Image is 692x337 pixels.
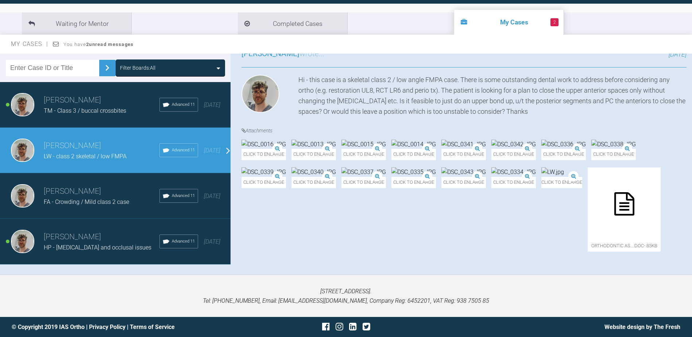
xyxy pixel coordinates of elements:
[86,42,134,47] strong: 2 unread messages
[298,75,687,117] div: Hi - this case is a skeletal class 2 / low angle FMPA case. There is some outstanding dental work...
[172,147,195,154] span: Advanced 11
[204,238,220,245] span: [DATE]
[391,140,436,149] img: DSC_0014.JPG
[241,167,286,177] img: DSC_0339.JPG
[238,12,347,35] li: Completed Cases
[204,147,220,154] span: [DATE]
[89,324,125,330] a: Privacy Policy
[291,149,336,160] span: Click to enlarge
[491,149,536,160] span: Click to enlarge
[44,140,159,152] h3: [PERSON_NAME]
[454,10,564,35] li: My Cases
[172,238,195,245] span: Advanced 11
[441,140,486,149] img: DSC_0341.JPG
[44,185,159,198] h3: [PERSON_NAME]
[391,149,436,160] span: Click to enlarge
[291,177,336,188] span: Click to enlarge
[341,167,386,177] img: DSC_0337.JPG
[101,62,113,74] img: chevronRight.28bd32b0.svg
[172,101,195,108] span: Advanced 11
[591,140,636,149] img: DSC_0338.JPG
[11,40,49,47] span: My Cases
[550,18,558,26] span: 2
[491,167,536,177] img: DSC_0334.JPG
[541,140,586,149] img: DSC_0336.JPG
[341,177,386,188] span: Click to enlarge
[241,127,687,135] h4: Attachments
[241,177,286,188] span: Click to enlarge
[241,140,286,149] img: DSC_0016.JPG
[541,167,564,177] img: LW.jpg
[241,49,299,58] span: [PERSON_NAME]
[241,48,324,60] h3: wrote...
[204,193,220,200] span: [DATE]
[44,94,159,106] h3: [PERSON_NAME]
[391,177,436,188] span: Click to enlarge
[491,140,536,149] img: DSC_0342.JPG
[172,193,195,199] span: Advanced 11
[11,139,34,162] img: Thomas Friar
[441,149,486,160] span: Click to enlarge
[11,93,34,116] img: Thomas Friar
[44,153,127,160] span: LW - class 2 skeletal / low FMPA
[604,324,680,330] a: Website design by The Fresh
[44,198,129,205] span: FA - Crowding / Mild class 2 case
[12,322,235,332] div: © Copyright 2019 IAS Ortho | |
[22,12,131,35] li: Waiting for Mentor
[291,167,336,177] img: DSC_0340.JPG
[669,50,687,58] span: [DATE]
[391,167,436,177] img: DSC_0335.JPG
[541,149,586,160] span: Click to enlarge
[11,230,34,253] img: Thomas Friar
[291,140,336,149] img: DSC_0013.JPG
[6,60,99,76] input: Enter Case ID or Title
[541,177,582,188] span: Click to enlarge
[588,240,661,252] span: orthodontic As….doc - 85KB
[44,244,151,251] span: HP - [MEDICAL_DATA] and occlusal issues
[120,64,155,72] div: Filter Boards: All
[44,231,159,243] h3: [PERSON_NAME]
[491,177,536,188] span: Click to enlarge
[12,287,680,305] p: [STREET_ADDRESS]. Tel: [PHONE_NUMBER], Email: [EMAIL_ADDRESS][DOMAIN_NAME], Company Reg: 6452201,...
[63,42,134,47] span: You have
[341,140,386,149] img: DSC_0015.JPG
[11,184,34,208] img: Thomas Friar
[241,149,286,160] span: Click to enlarge
[341,149,386,160] span: Click to enlarge
[44,107,126,114] span: TM - Class 3 / buccal crossbites
[241,75,279,113] img: Thomas Friar
[130,324,175,330] a: Terms of Service
[591,149,636,160] span: Click to enlarge
[204,101,220,108] span: [DATE]
[441,167,486,177] img: DSC_0343.JPG
[441,177,486,188] span: Click to enlarge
